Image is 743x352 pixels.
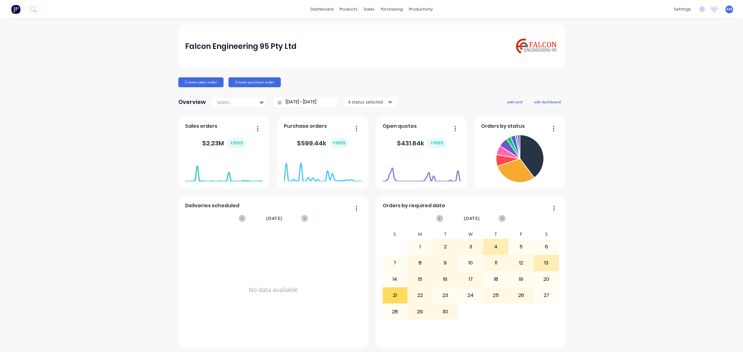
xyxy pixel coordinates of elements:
span: Sales orders [185,122,217,130]
span: Orders by status [481,122,525,130]
div: 13 [534,255,559,271]
div: 25 [484,288,508,303]
div: 15 [408,272,432,287]
div: $ 2.23M [202,138,246,148]
div: 14 [383,272,407,287]
div: 21 [383,288,407,303]
div: 22 [408,288,432,303]
div: purchasing [378,5,406,14]
div: + 100 % [330,138,348,148]
div: 10 [458,255,483,271]
div: 17 [458,272,483,287]
div: 18 [484,272,508,287]
div: settings [671,5,694,14]
div: productivity [406,5,436,14]
a: dashboard [307,5,337,14]
div: 26 [509,288,533,303]
div: No data available [185,230,362,350]
div: S [382,230,408,239]
div: 24 [458,288,483,303]
div: 4 status selected [348,99,387,105]
div: 28 [383,304,407,319]
div: W [458,230,483,239]
div: 8 [408,255,432,271]
div: M [407,230,433,239]
div: + 100 % [228,138,246,148]
span: [DATE] [464,215,480,222]
div: $ 599.44k [297,138,348,148]
div: 23 [433,288,458,303]
div: F [508,230,534,239]
span: Open quotes [383,122,417,130]
div: 2 [433,239,458,255]
div: 3 [458,239,483,255]
div: 11 [484,255,508,271]
div: 9 [433,255,458,271]
div: T [483,230,509,239]
div: 19 [509,272,533,287]
div: 20 [534,272,559,287]
div: S [534,230,559,239]
div: 7 [383,255,407,271]
button: Create sales order [178,77,224,87]
div: 30 [433,304,458,319]
img: Falcon Engineering 95 Pty Ltd [515,37,558,55]
div: 1 [408,239,432,255]
div: 6 [534,239,559,255]
span: [DATE] [266,215,282,222]
div: $ 431.84k [397,138,446,148]
div: Overview [178,96,206,108]
div: + 100 % [428,138,446,148]
div: 4 [484,239,508,255]
button: add card [503,98,526,106]
div: T [433,230,458,239]
div: 29 [408,304,432,319]
button: 4 status selected [345,97,397,107]
div: 5 [509,239,533,255]
div: 12 [509,255,533,271]
span: Purchase orders [284,122,327,130]
div: sales [361,5,378,14]
span: AM [726,6,732,12]
button: Create purchase order [228,77,281,87]
div: Falcon Engineering 95 Pty Ltd [185,40,297,53]
button: edit dashboard [530,98,565,106]
div: products [337,5,361,14]
img: Factory [11,5,20,14]
div: 16 [433,272,458,287]
div: 27 [534,288,559,303]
